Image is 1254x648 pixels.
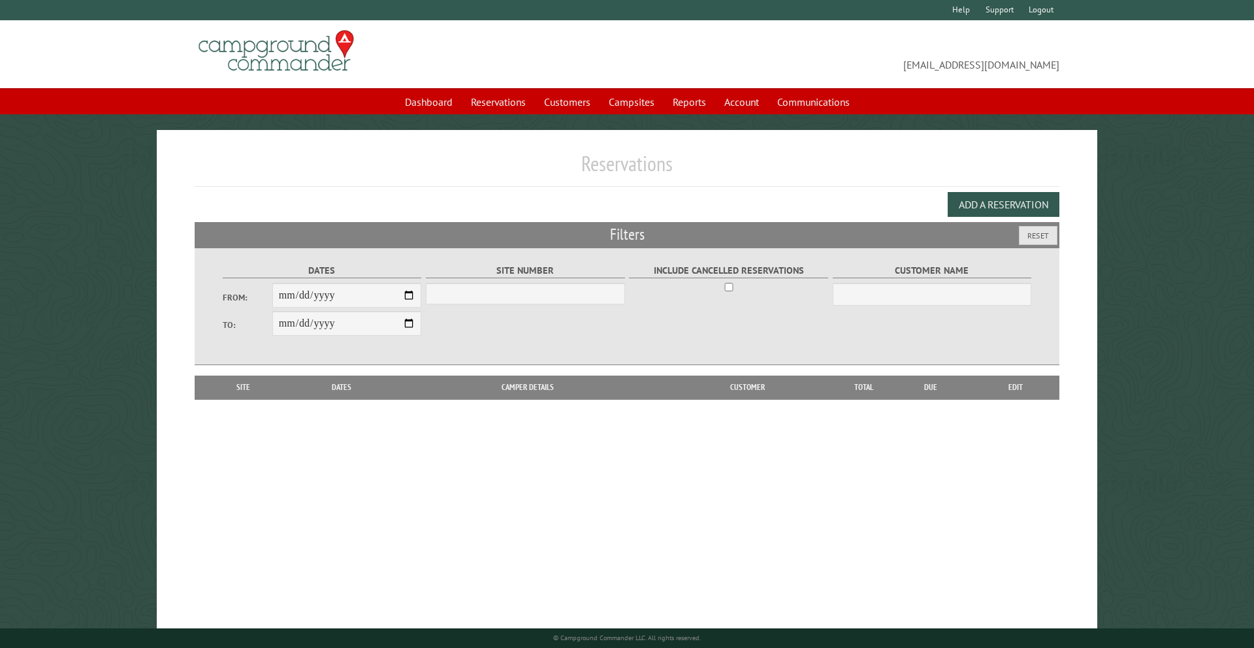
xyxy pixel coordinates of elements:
span: [EMAIL_ADDRESS][DOMAIN_NAME] [627,36,1059,73]
small: © Campground Commander LLC. All rights reserved. [553,634,701,642]
th: Total [837,376,890,399]
label: Site Number [426,263,625,278]
button: Add a Reservation [948,192,1059,217]
h2: Filters [195,222,1060,247]
th: Due [890,376,972,399]
th: Camper Details [398,376,658,399]
label: Include Cancelled Reservations [629,263,828,278]
label: Dates [223,263,422,278]
th: Site [201,376,286,399]
a: Customers [536,89,598,114]
h1: Reservations [195,151,1060,187]
a: Campsites [601,89,662,114]
a: Reservations [463,89,534,114]
img: Campground Commander [195,25,358,76]
th: Dates [286,376,398,399]
th: Edit [972,376,1060,399]
button: Reset [1019,226,1057,245]
label: To: [223,319,272,331]
label: Customer Name [833,263,1032,278]
label: From: [223,291,272,304]
a: Dashboard [397,89,460,114]
a: Reports [665,89,714,114]
a: Account [716,89,767,114]
a: Communications [769,89,858,114]
th: Customer [658,376,837,399]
